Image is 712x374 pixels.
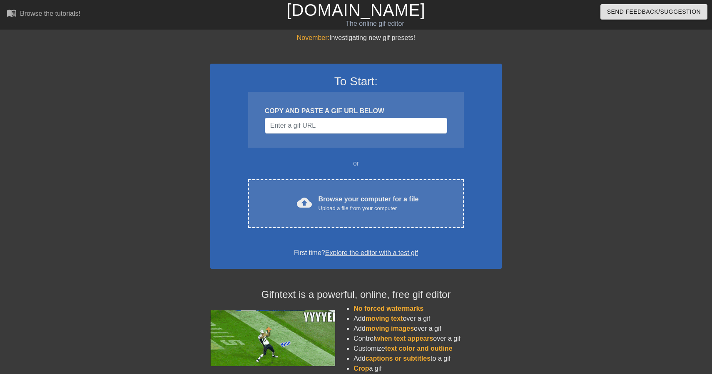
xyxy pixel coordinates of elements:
[607,7,701,17] span: Send Feedback/Suggestion
[210,310,335,366] img: football_small.gif
[354,314,502,324] li: Add over a gif
[354,364,502,374] li: a gif
[265,106,447,116] div: COPY AND PASTE A GIF URL BELOW
[241,19,508,29] div: The online gif editor
[354,334,502,344] li: Control over a gif
[319,194,419,213] div: Browse your computer for a file
[221,248,491,258] div: First time?
[366,315,403,322] span: moving text
[297,34,329,41] span: November:
[354,354,502,364] li: Add to a gif
[354,324,502,334] li: Add over a gif
[366,355,431,362] span: captions or subtitles
[319,204,419,213] div: Upload a file from your computer
[600,4,707,20] button: Send Feedback/Suggestion
[385,345,453,352] span: text color and outline
[297,195,312,210] span: cloud_upload
[354,305,423,312] span: No forced watermarks
[210,33,502,43] div: Investigating new gif presets!
[286,1,425,19] a: [DOMAIN_NAME]
[7,8,80,21] a: Browse the tutorials!
[325,249,418,256] a: Explore the editor with a test gif
[20,10,80,17] div: Browse the tutorials!
[232,159,480,168] div: or
[366,325,414,332] span: moving images
[210,289,502,301] h4: Gifntext is a powerful, online, free gif editor
[221,74,491,89] h3: To Start:
[354,344,502,354] li: Customize
[7,8,17,18] span: menu_book
[375,335,433,342] span: when text appears
[354,365,369,372] span: Crop
[265,118,447,134] input: Username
